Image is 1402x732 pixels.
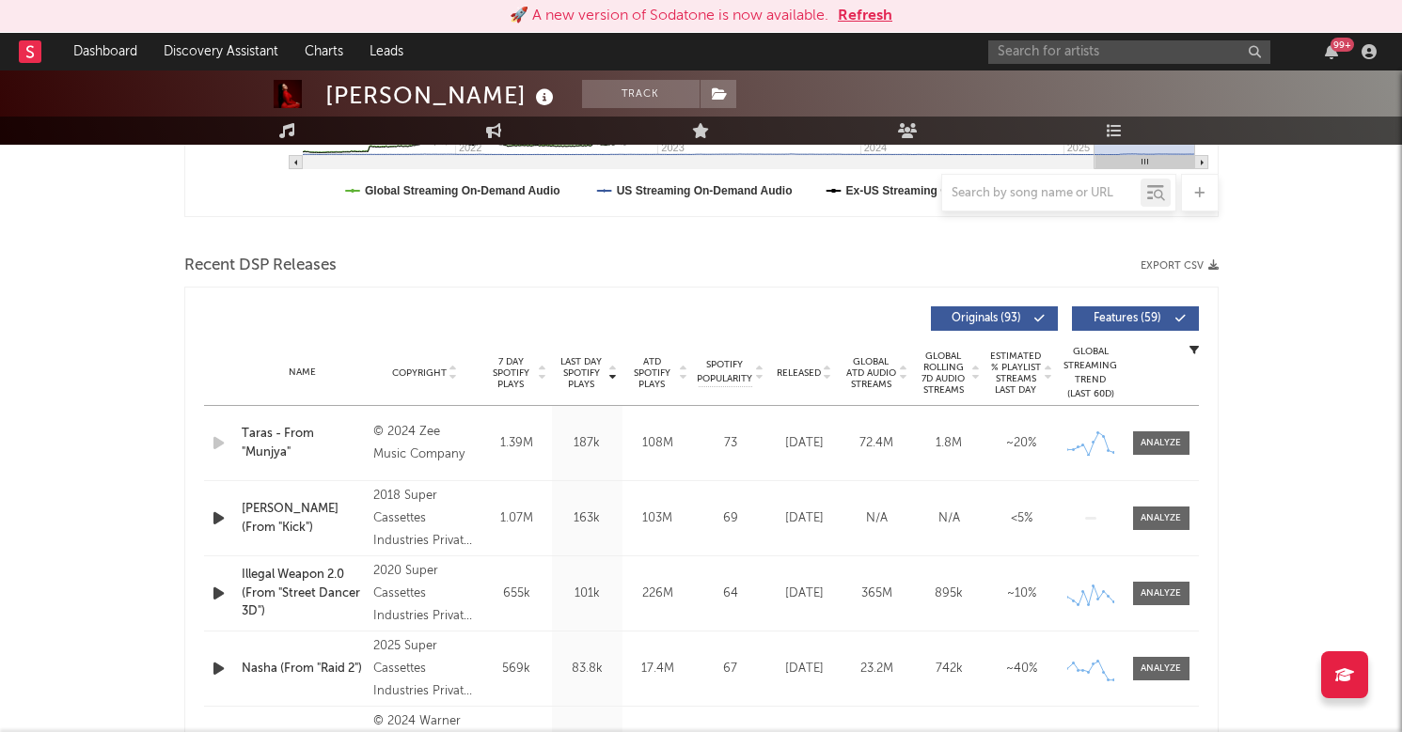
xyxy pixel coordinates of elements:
a: Discovery Assistant [150,33,291,70]
span: ATD Spotify Plays [627,356,677,390]
span: Recent DSP Releases [184,255,337,277]
div: 67 [698,660,764,678]
div: 1.07M [486,509,547,528]
div: 73 [698,434,764,453]
div: Global Streaming Trend (Last 60D) [1063,345,1119,401]
div: 1.39M [486,434,547,453]
div: © 2024 Zee Music Company [373,421,476,466]
div: 2025 Super Cassettes Industries Private Limited [373,635,476,703]
div: 17.4M [627,660,688,678]
div: ~ 10 % [990,584,1053,603]
div: 226M [627,584,688,603]
div: 655k [486,584,547,603]
a: Charts [291,33,356,70]
input: Search by song name or URL [942,186,1141,201]
div: 72.4M [845,434,908,453]
a: Nasha (From "Raid 2") [242,660,365,678]
div: N/A [845,509,908,528]
div: ~ 40 % [990,660,1053,678]
div: 742k [918,660,981,678]
div: [DATE] [773,584,836,603]
div: 99 + [1331,38,1354,52]
div: 23.2M [845,660,908,678]
span: Copyright [392,367,447,379]
div: [PERSON_NAME] [325,80,559,111]
span: Spotify Popularity [697,358,752,386]
a: Taras - From "Munjya" [242,425,365,461]
a: Illegal Weapon 2.0 (From "Street Dancer 3D") [242,566,365,621]
div: [DATE] [773,434,836,453]
div: 187k [557,434,618,453]
div: [DATE] [773,509,836,528]
div: [DATE] [773,660,836,678]
div: 895k [918,584,981,603]
span: Originals ( 93 ) [943,313,1030,324]
button: Originals(93) [931,306,1058,331]
a: [PERSON_NAME] (From "Kick") [242,500,365,537]
button: Track [582,80,700,108]
span: Estimated % Playlist Streams Last Day [990,350,1042,396]
div: Name [242,366,365,380]
button: Refresh [838,5,892,27]
div: 2020 Super Cassettes Industries Private Limited [373,560,476,628]
button: Features(59) [1072,306,1199,331]
input: Search for artists [988,40,1270,64]
span: 7 Day Spotify Plays [486,356,536,390]
div: 83.8k [557,660,618,678]
a: Dashboard [60,33,150,70]
div: 69 [698,509,764,528]
div: 108M [627,434,688,453]
div: 365M [845,584,908,603]
span: Global ATD Audio Streams [845,356,897,390]
span: Last Day Spotify Plays [557,356,606,390]
div: 163k [557,509,618,528]
div: N/A [918,509,981,528]
a: Leads [356,33,417,70]
div: 101k [557,584,618,603]
span: Released [777,367,821,379]
div: 103M [627,509,688,528]
span: Global Rolling 7D Audio Streams [918,350,969,396]
div: 1.8M [918,434,981,453]
div: 2018 Super Cassettes Industries Private Limited [373,485,476,553]
div: <5% [990,509,1053,528]
span: Features ( 59 ) [1084,313,1171,324]
div: 64 [698,584,764,603]
button: 99+ [1325,44,1338,59]
div: 🚀 A new version of Sodatone is now available. [510,5,828,27]
button: Export CSV [1141,260,1219,272]
div: ~ 20 % [990,434,1053,453]
div: 569k [486,660,547,678]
